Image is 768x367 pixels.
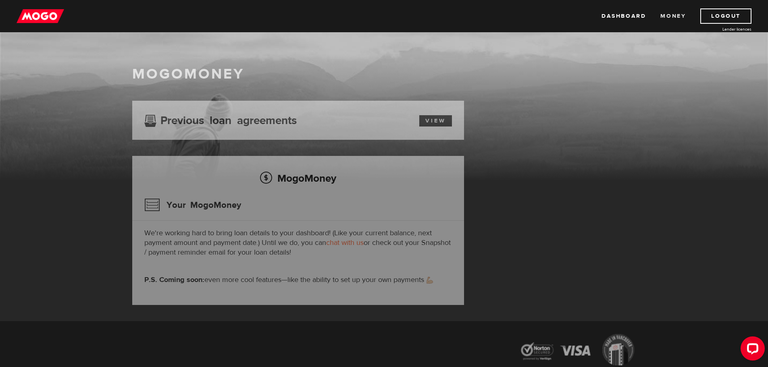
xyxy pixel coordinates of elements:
[660,8,686,24] a: Money
[419,115,452,126] a: View
[144,228,452,257] p: We're working hard to bring loan details to your dashboard! (Like your current balance, next paym...
[17,8,64,24] img: mogo_logo-11ee424be714fa7cbb0f0f49df9e16ec.png
[144,170,452,187] h2: MogoMoney
[691,26,751,32] a: Lender licences
[326,238,364,247] a: chat with us
[132,66,636,83] h1: MogoMoney
[144,195,241,216] h3: Your MogoMoney
[601,8,646,24] a: Dashboard
[144,275,204,284] strong: P.S. Coming soon:
[734,333,768,367] iframe: LiveChat chat widget
[144,275,452,285] p: even more cool features—like the ability to set up your own payments
[700,8,751,24] a: Logout
[144,114,297,124] h3: Previous loan agreements
[427,277,433,284] img: strong arm emoji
